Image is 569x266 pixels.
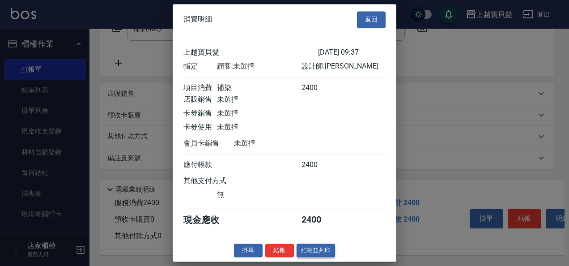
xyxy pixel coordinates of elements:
button: 掛單 [234,244,263,257]
span: 消費明細 [183,15,212,24]
div: 應付帳款 [183,160,217,170]
div: 未選擇 [217,123,301,132]
div: 2400 [301,214,335,226]
div: 未選擇 [217,95,301,104]
div: 設計師: [PERSON_NAME] [301,62,386,71]
div: 上越寶貝髮 [183,48,318,57]
button: 返回 [357,11,386,28]
div: 2400 [301,83,335,93]
div: 現金應收 [183,214,234,226]
button: 結帳 [265,244,294,257]
div: [DATE] 09:37 [318,48,386,57]
div: 卡券使用 [183,123,217,132]
div: 指定 [183,62,217,71]
div: 顧客: 未選擇 [217,62,301,71]
div: 其他支付方式 [183,176,251,186]
div: 補染 [217,83,301,93]
div: 2400 [301,160,335,170]
button: 結帳並列印 [297,244,335,257]
div: 卡券銷售 [183,109,217,118]
div: 未選擇 [234,139,318,148]
div: 無 [217,190,301,200]
div: 會員卡銷售 [183,139,234,148]
div: 項目消費 [183,83,217,93]
div: 未選擇 [217,109,301,118]
div: 店販銷售 [183,95,217,104]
